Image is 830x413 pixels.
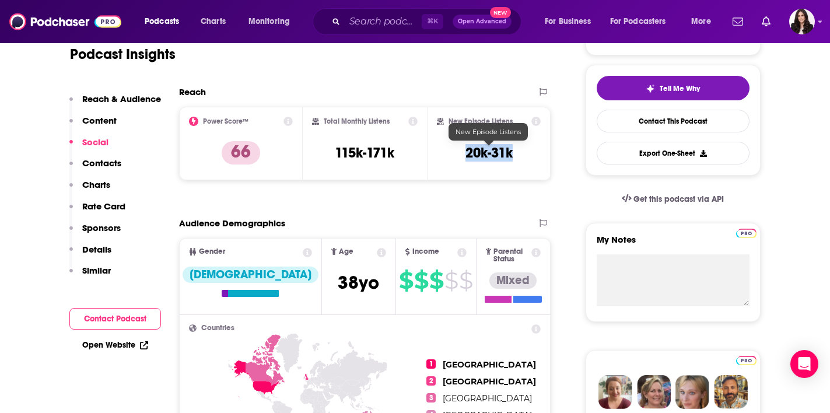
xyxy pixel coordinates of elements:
[69,244,111,265] button: Details
[426,376,436,386] span: 2
[597,110,750,132] a: Contact This Podcast
[633,194,724,204] span: Get this podcast via API
[637,375,671,409] img: Barbara Profile
[70,45,176,63] h1: Podcast Insights
[493,248,530,263] span: Parental Status
[179,218,285,229] h2: Audience Demographics
[412,248,439,256] span: Income
[789,9,815,34] img: User Profile
[449,117,513,125] h2: New Episode Listens
[345,12,422,31] input: Search podcasts, credits, & more...
[136,12,194,31] button: open menu
[201,13,226,30] span: Charts
[443,376,536,387] span: [GEOGRAPHIC_DATA]
[82,136,108,148] p: Social
[414,271,428,290] span: $
[82,93,161,104] p: Reach & Audience
[82,157,121,169] p: Contacts
[443,393,532,404] span: [GEOGRAPHIC_DATA]
[458,19,506,24] span: Open Advanced
[69,308,161,330] button: Contact Podcast
[324,117,390,125] h2: Total Monthly Listens
[69,115,117,136] button: Content
[199,248,225,256] span: Gender
[660,84,700,93] span: Tell Me Why
[145,13,179,30] span: Podcasts
[82,222,121,233] p: Sponsors
[339,248,353,256] span: Age
[789,9,815,34] span: Logged in as RebeccaShapiro
[82,201,125,212] p: Rate Card
[193,12,233,31] a: Charts
[675,375,709,409] img: Jules Profile
[443,359,536,370] span: [GEOGRAPHIC_DATA]
[324,8,533,35] div: Search podcasts, credits, & more...
[201,324,234,332] span: Countries
[489,272,537,289] div: Mixed
[789,9,815,34] button: Show profile menu
[597,142,750,164] button: Export One-Sheet
[597,234,750,254] label: My Notes
[646,84,655,93] img: tell me why sparkle
[82,340,148,350] a: Open Website
[69,201,125,222] button: Rate Card
[453,15,512,29] button: Open AdvancedNew
[459,271,472,290] span: $
[736,227,757,238] a: Pro website
[69,265,111,286] button: Similar
[610,13,666,30] span: For Podcasters
[69,93,161,115] button: Reach & Audience
[399,271,413,290] span: $
[179,86,206,97] h2: Reach
[537,12,605,31] button: open menu
[736,229,757,238] img: Podchaser Pro
[612,185,734,213] a: Get this podcast via API
[183,267,318,283] div: [DEMOGRAPHIC_DATA]
[691,13,711,30] span: More
[335,144,394,162] h3: 115k-171k
[338,271,379,294] span: 38 yo
[736,356,757,365] img: Podchaser Pro
[426,393,436,402] span: 3
[82,265,111,276] p: Similar
[82,179,110,190] p: Charts
[429,271,443,290] span: $
[444,271,458,290] span: $
[69,179,110,201] button: Charts
[222,141,260,164] p: 66
[603,12,683,31] button: open menu
[714,375,748,409] img: Jon Profile
[598,375,632,409] img: Sydney Profile
[203,117,248,125] h2: Power Score™
[426,359,436,369] span: 1
[545,13,591,30] span: For Business
[240,12,305,31] button: open menu
[82,115,117,126] p: Content
[82,244,111,255] p: Details
[69,157,121,179] button: Contacts
[736,354,757,365] a: Pro website
[9,10,121,33] img: Podchaser - Follow, Share and Rate Podcasts
[728,12,748,32] a: Show notifications dropdown
[465,144,513,162] h3: 20k-31k
[597,76,750,100] button: tell me why sparkleTell Me Why
[456,128,521,136] span: New Episode Listens
[757,12,775,32] a: Show notifications dropdown
[422,14,443,29] span: ⌘ K
[69,222,121,244] button: Sponsors
[69,136,108,158] button: Social
[490,7,511,18] span: New
[683,12,726,31] button: open menu
[790,350,818,378] div: Open Intercom Messenger
[248,13,290,30] span: Monitoring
